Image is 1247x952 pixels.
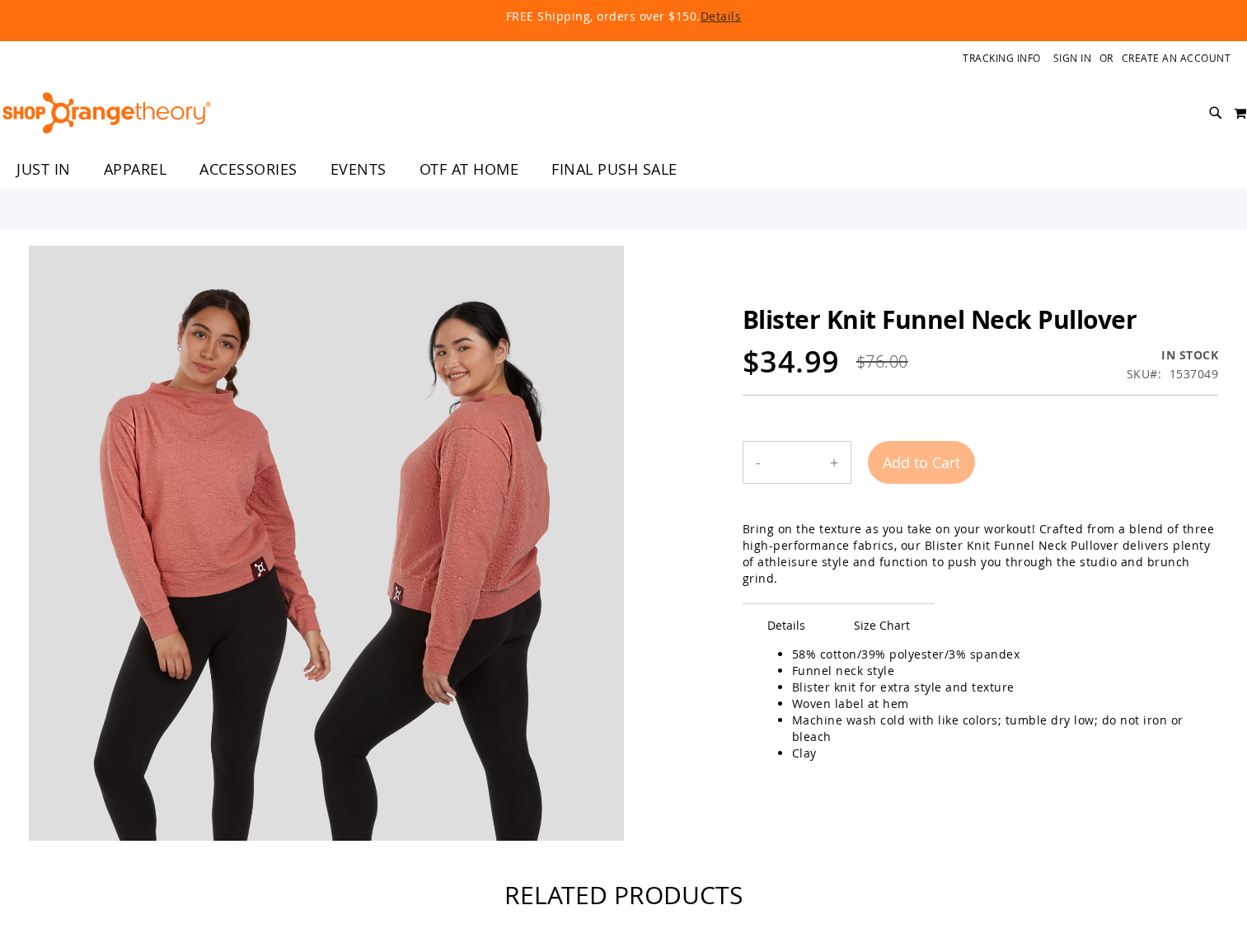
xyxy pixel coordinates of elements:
li: Funnel neck style [792,663,1202,679]
a: FINAL PUSH SALE [535,151,694,188]
strong: SKU [1127,366,1162,382]
a: APPAREL [87,151,184,189]
span: Size Chart [829,603,935,646]
span: FINAL PUSH SALE [551,151,677,188]
span: Related products [504,879,743,912]
span: $34.99 [743,341,840,382]
li: Machine wash cold with like colors; tumble dry low; do not iron or bleach [792,712,1202,745]
span: OTF AT HOME [420,151,519,188]
a: Sign In [1053,51,1092,65]
span: JUST IN [16,151,71,188]
li: Clay [792,745,1202,762]
span: Blister Knit Funnel Neck Pullover [743,302,1137,336]
span: APPAREL [104,151,167,188]
span: ACCESSORIES [199,151,298,188]
button: Decrease product quantity [743,442,773,483]
div: In stock [1127,347,1219,363]
li: 58% cotton/39% polyester/3% spandex [792,646,1202,663]
p: FREE Shipping, orders over $150. [129,8,1118,25]
a: Create an Account [1122,51,1231,65]
span: EVENTS [331,151,387,188]
li: Blister knit for extra style and texture [792,679,1202,696]
div: Bring on the texture as you take on your workout! Crafted from a blend of three high-performance ... [743,521,1218,587]
li: Woven label at hem [792,696,1202,712]
div: Availability [1127,347,1219,363]
span: $76.00 [856,350,908,373]
div: 1537049 [1170,366,1219,382]
span: Details [743,603,830,646]
input: Product quantity [773,443,818,482]
img: main product photo [29,246,624,841]
a: EVENTS [314,151,403,189]
a: Tracking Info [963,51,1041,65]
a: ACCESSORIES [183,151,314,189]
button: Increase product quantity [818,442,851,483]
a: OTF AT HOME [403,151,536,189]
a: Details [701,8,742,24]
